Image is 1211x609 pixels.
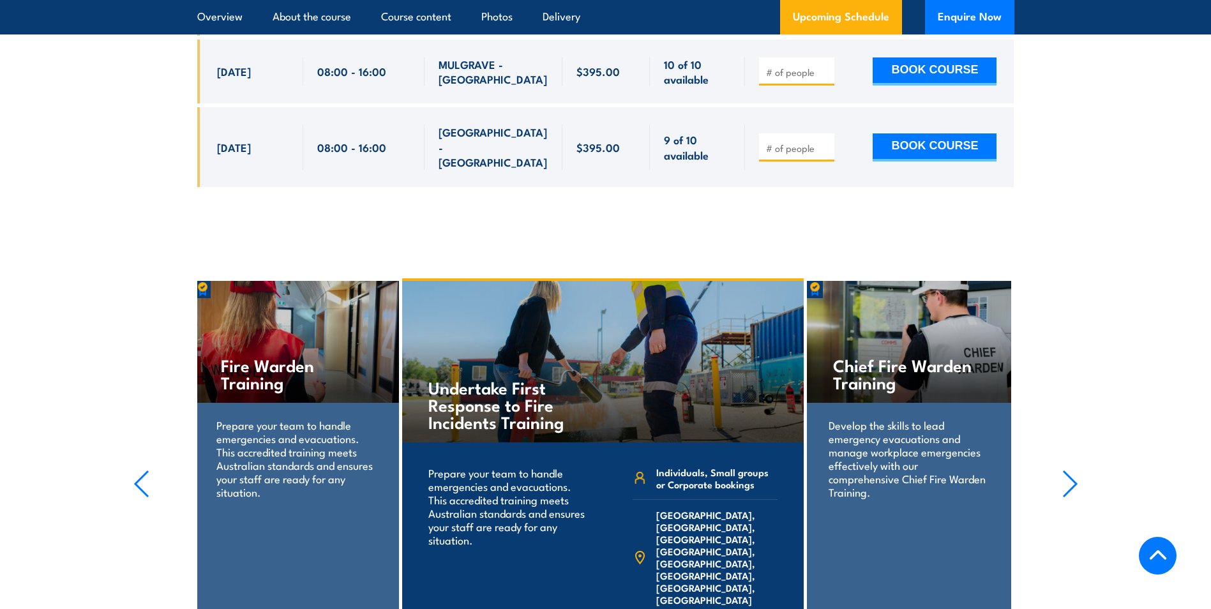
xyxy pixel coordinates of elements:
span: [DATE] [217,140,251,154]
h4: Chief Fire Warden Training [833,356,984,391]
span: [GEOGRAPHIC_DATA], [GEOGRAPHIC_DATA], [GEOGRAPHIC_DATA], [GEOGRAPHIC_DATA], [GEOGRAPHIC_DATA], [G... [656,509,778,606]
input: # of people [766,142,830,154]
span: 08:00 - 16:00 [317,64,386,79]
span: MULGRAVE - [GEOGRAPHIC_DATA] [439,57,548,87]
p: Prepare your team to handle emergencies and evacuations. This accredited training meets Australia... [428,466,586,546]
p: Develop the skills to lead emergency evacuations and manage workplace emergencies effectively wit... [829,418,989,499]
span: 10 of 10 available [664,57,731,87]
p: Prepare your team to handle emergencies and evacuations. This accredited training meets Australia... [216,418,377,499]
h4: Undertake First Response to Fire Incidents Training [428,379,578,430]
h4: Fire Warden Training [221,356,372,391]
span: 9 of 10 available [664,132,731,162]
button: BOOK COURSE [873,133,997,162]
button: BOOK COURSE [873,57,997,86]
span: $395.00 [576,64,620,79]
span: 08:00 - 16:00 [317,140,386,154]
span: Individuals, Small groups or Corporate bookings [656,466,778,490]
span: [GEOGRAPHIC_DATA] - [GEOGRAPHIC_DATA] [439,124,548,169]
input: # of people [766,66,830,79]
span: [DATE] [217,64,251,79]
span: $395.00 [576,140,620,154]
